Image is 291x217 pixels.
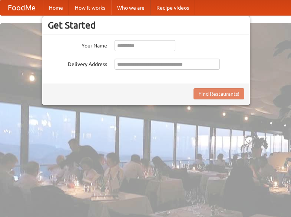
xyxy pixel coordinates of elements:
[48,59,107,68] label: Delivery Address
[48,20,244,31] h3: Get Started
[151,0,195,15] a: Recipe videos
[111,0,151,15] a: Who we are
[69,0,111,15] a: How it works
[194,88,244,99] button: Find Restaurants!
[43,0,69,15] a: Home
[48,40,107,49] label: Your Name
[0,0,43,15] a: FoodMe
